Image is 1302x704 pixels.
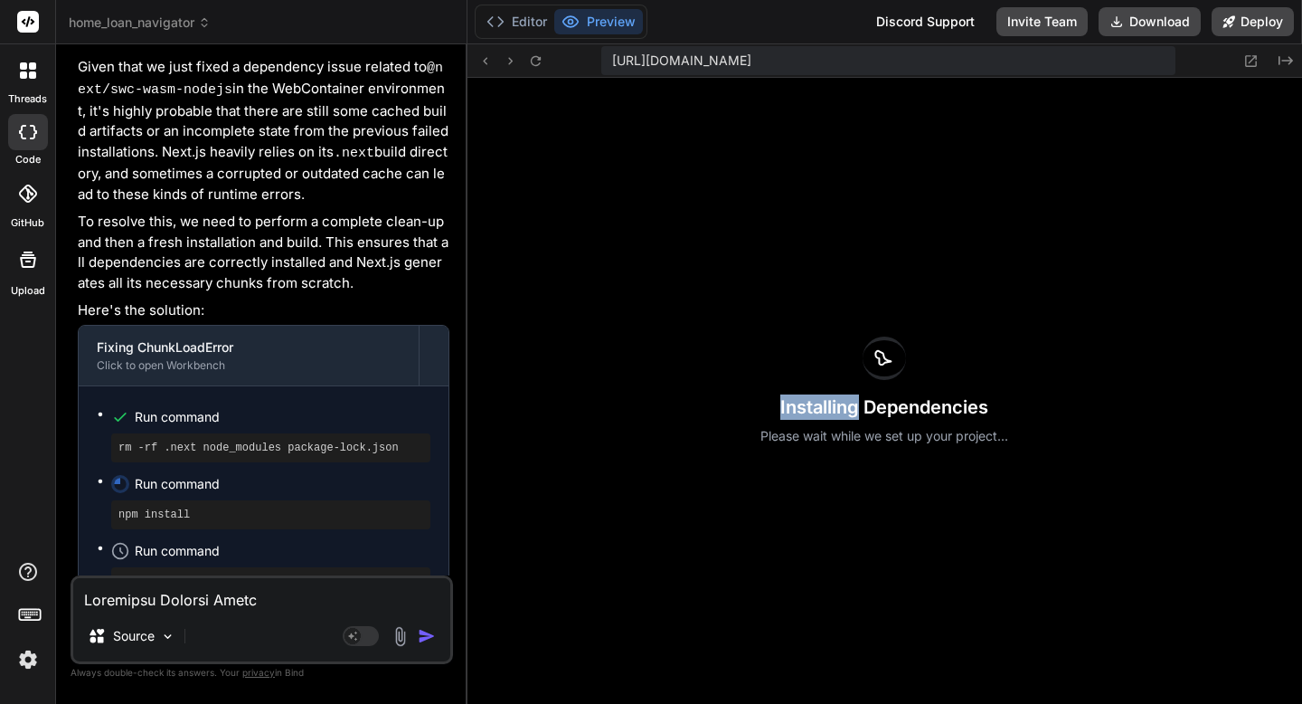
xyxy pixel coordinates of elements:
pre: rm -rf .next node_modules package-lock.json [118,441,423,455]
button: Fixing ChunkLoadErrorClick to open Workbench [79,326,419,385]
button: Download [1099,7,1201,36]
span: Run command [135,475,430,493]
code: .next [334,146,374,161]
p: Source [113,627,155,645]
img: attachment [390,626,410,647]
label: threads [8,91,47,107]
label: GitHub [11,215,44,231]
img: Pick Models [160,629,175,644]
p: Given that we just fixed a dependency issue related to in the WebContainer environment, it's high... [78,57,449,205]
pre: npm install [118,508,423,522]
h3: Installing Dependencies [760,395,1008,420]
div: Click to open Workbench [97,358,401,373]
button: Editor [479,9,554,34]
div: Discord Support [865,7,986,36]
span: Run command [135,542,430,560]
span: privacy [242,667,275,678]
p: Please wait while we set up your project... [760,427,1008,445]
div: Fixing ChunkLoadError [97,338,401,357]
button: Deploy [1212,7,1294,36]
button: Invite Team [996,7,1088,36]
pre: npm run dev [118,575,423,589]
label: Upload [11,283,45,299]
p: Here's the solution: [78,300,449,321]
span: Run command [135,408,430,426]
span: [URL][DOMAIN_NAME] [612,52,751,70]
label: code [15,152,41,167]
button: Preview [554,9,643,34]
img: settings [13,644,43,675]
p: To resolve this, we need to perform a complete clean-up and then a fresh installation and build. ... [78,212,449,293]
img: icon [418,627,436,645]
p: Always double-check its answers. Your in Bind [71,664,453,681]
span: home_loan_navigator [69,14,211,32]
